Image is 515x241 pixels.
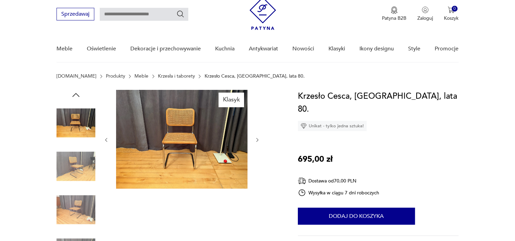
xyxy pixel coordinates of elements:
[57,36,73,62] a: Meble
[298,177,380,185] div: Dostawa od 70,00 PLN
[298,153,333,166] p: 695,00 zł
[292,36,314,62] a: Nowości
[422,6,429,13] img: Ikonka użytkownika
[219,93,244,107] div: Klasyk
[57,190,95,229] img: Zdjęcie produktu Krzesło Cesca, Włochy, lata 80.
[215,36,235,62] a: Kuchnia
[298,121,367,131] div: Unikat - tylko jedna sztuka!
[57,8,94,20] button: Sprzedawaj
[408,36,420,62] a: Style
[444,6,458,21] button: 0Koszyk
[158,74,195,79] a: Krzesła i taborety
[448,6,454,13] img: Ikona koszyka
[57,147,95,186] img: Zdjęcie produktu Krzesło Cesca, Włochy, lata 80.
[130,36,201,62] a: Dekoracje i przechowywanie
[298,208,415,225] button: Dodaj do koszyka
[417,15,433,21] p: Zaloguj
[298,189,380,197] div: Wysyłka w ciągu 7 dni roboczych
[298,177,306,185] img: Ikona dostawy
[382,6,406,21] a: Ikona medaluPatyna B2B
[57,103,95,142] img: Zdjęcie produktu Krzesło Cesca, Włochy, lata 80.
[116,90,247,189] img: Zdjęcie produktu Krzesło Cesca, Włochy, lata 80.
[382,15,406,21] p: Patyna B2B
[204,74,304,79] p: Krzesło Cesca, [GEOGRAPHIC_DATA], lata 80.
[382,6,406,21] button: Patyna B2B
[391,6,398,14] img: Ikona medalu
[359,36,394,62] a: Ikony designu
[328,36,345,62] a: Klasyki
[249,36,278,62] a: Antykwariat
[417,6,433,21] button: Zaloguj
[435,36,458,62] a: Promocje
[301,123,307,129] img: Ikona diamentu
[57,12,94,17] a: Sprzedawaj
[176,10,184,18] button: Szukaj
[298,90,458,116] h1: Krzesło Cesca, [GEOGRAPHIC_DATA], lata 80.
[87,36,116,62] a: Oświetlenie
[452,6,457,12] div: 0
[444,15,458,21] p: Koszyk
[134,74,148,79] a: Meble
[57,74,96,79] a: [DOMAIN_NAME]
[106,74,125,79] a: Produkty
